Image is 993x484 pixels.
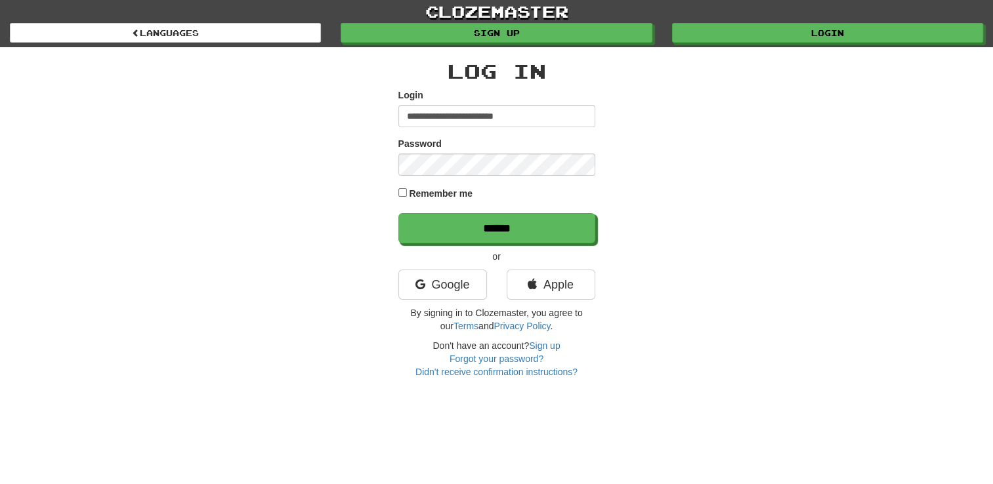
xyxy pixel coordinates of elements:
[529,340,560,351] a: Sign up
[398,137,442,150] label: Password
[494,321,550,331] a: Privacy Policy
[398,306,595,333] p: By signing in to Clozemaster, you agree to our and .
[672,23,983,43] a: Login
[454,321,478,331] a: Terms
[415,367,578,377] a: Didn't receive confirmation instructions?
[398,339,595,378] div: Don't have an account?
[10,23,321,43] a: Languages
[398,60,595,82] h2: Log In
[450,353,543,364] a: Forgot your password?
[398,89,423,102] label: Login
[507,270,595,300] a: Apple
[341,23,652,43] a: Sign up
[398,250,595,263] p: or
[398,270,487,300] a: Google
[409,187,473,200] label: Remember me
